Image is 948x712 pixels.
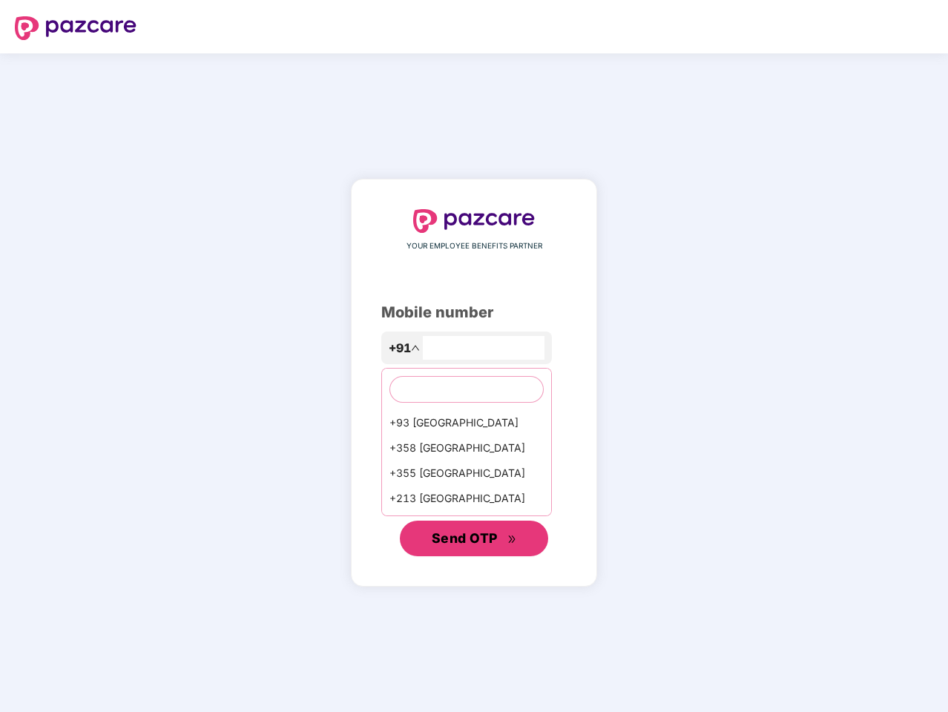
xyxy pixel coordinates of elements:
div: +358 [GEOGRAPHIC_DATA] [382,435,551,461]
div: +93 [GEOGRAPHIC_DATA] [382,410,551,435]
img: logo [15,16,136,40]
span: up [411,343,420,352]
div: +1684 AmericanSamoa [382,511,551,536]
img: logo [413,209,535,233]
span: +91 [389,339,411,357]
div: +213 [GEOGRAPHIC_DATA] [382,486,551,511]
button: Send OTPdouble-right [400,521,548,556]
div: Mobile number [381,301,567,324]
span: double-right [507,535,517,544]
div: +355 [GEOGRAPHIC_DATA] [382,461,551,486]
span: YOUR EMPLOYEE BENEFITS PARTNER [406,240,542,252]
span: Send OTP [432,530,498,546]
